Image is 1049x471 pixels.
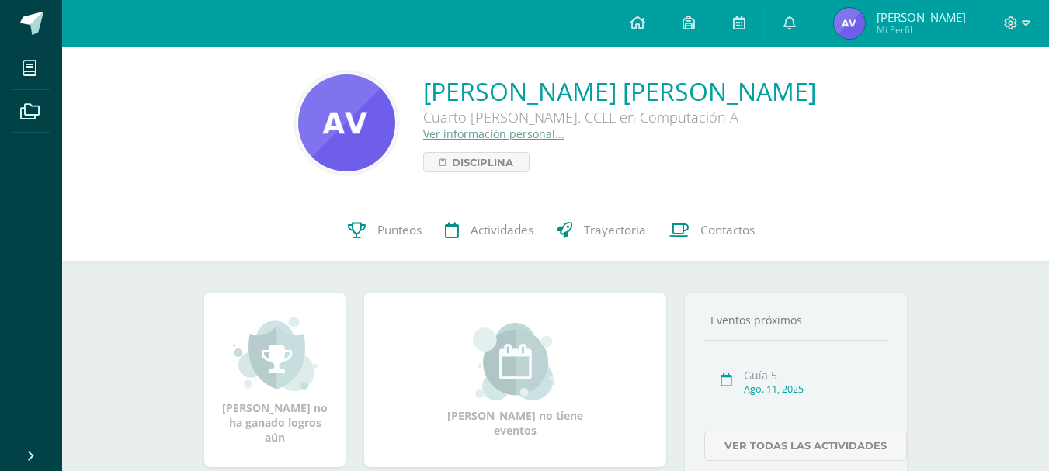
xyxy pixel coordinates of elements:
[744,368,883,383] div: Guía 5
[423,152,530,172] a: Disciplina
[704,313,887,327] div: Eventos próximos
[700,222,755,238] span: Contactos
[377,222,422,238] span: Punteos
[233,315,318,393] img: achievement_small.png
[423,108,816,126] div: Cuarto [PERSON_NAME]. CCLL en Computación A
[452,153,513,171] span: Disciplina
[423,126,564,141] a: Ver información personal...
[834,8,865,39] img: ecc667eb956bbaa3bd722bb9066bdf4d.png
[438,323,593,438] div: [PERSON_NAME] no tiene eventos
[423,74,816,108] a: [PERSON_NAME] [PERSON_NAME]
[545,199,658,261] a: Trayectoria
[473,323,557,400] img: event_small.png
[220,315,330,445] div: [PERSON_NAME] no ha ganado logros aún
[433,199,545,261] a: Actividades
[471,222,533,238] span: Actividades
[336,199,433,261] a: Punteos
[877,9,966,25] span: [PERSON_NAME]
[744,383,883,396] div: Ago. 11, 2025
[584,222,646,238] span: Trayectoria
[877,23,966,36] span: Mi Perfil
[658,199,766,261] a: Contactos
[704,431,907,461] a: Ver todas las actividades
[298,74,395,171] img: 3dfa2d5a9e26731e7f9b301b2552aeaa.png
